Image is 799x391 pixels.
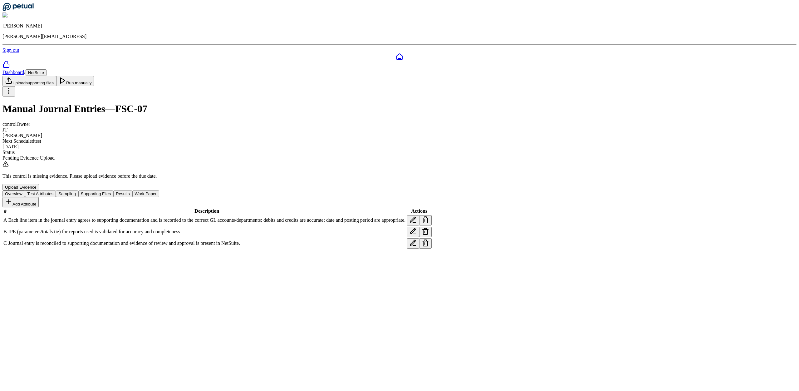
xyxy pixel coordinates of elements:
th: # [3,208,7,214]
button: Upload Evidence [2,184,39,191]
button: Add Attribute [2,197,39,207]
span: Journal entry is reconciled to supporting documentation and evidence of review and approval is pr... [8,240,240,246]
span: IPE (parameters/totals tie) for reports used is validated for accuracy and completeness. [8,229,181,234]
button: Run manually [56,76,94,86]
span: B [3,229,7,234]
img: Eliot Walker [2,12,33,18]
span: JT [2,127,7,132]
button: Supporting Files [78,191,113,197]
span: Each line item in the journal entry agrees to supporting documentation and is recorded to the cor... [8,217,406,223]
p: This control is missing evidence. Please upload evidence before the due date. [2,173,797,179]
button: Overview [2,191,25,197]
div: Next Scheduled test [2,138,797,144]
button: Delete test attribute [419,227,432,237]
button: Results [113,191,132,197]
span: [PERSON_NAME] [2,133,42,138]
button: Edit test attribute [407,227,419,237]
a: SOC [2,61,797,69]
div: control Owner [2,121,797,127]
a: Dashboard [2,70,24,75]
button: NetSuite [26,69,47,76]
button: Uploadsupporting files [2,76,56,86]
button: Work Paper [132,191,159,197]
th: Actions [406,208,432,214]
button: Edit test attribute [407,238,419,249]
span: C [3,240,7,246]
button: Edit test attribute [407,215,419,225]
button: Delete test attribute [419,215,432,225]
a: Go to Dashboard [2,7,34,12]
button: Delete test attribute [419,238,432,249]
div: Status [2,150,797,155]
th: Description [8,208,406,214]
button: Test Attributes [25,191,56,197]
p: [PERSON_NAME] [2,23,797,29]
span: A [3,217,7,223]
div: Pending Evidence Upload [2,155,797,161]
div: / [2,69,797,76]
h1: Manual Journal Entries — FSC-07 [2,103,797,115]
a: Dashboard [2,53,797,61]
nav: Tabs [2,191,797,197]
button: Sampling [56,191,78,197]
p: [PERSON_NAME][EMAIL_ADDRESS] [2,34,797,39]
a: Sign out [2,47,19,53]
div: [DATE] [2,144,797,150]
